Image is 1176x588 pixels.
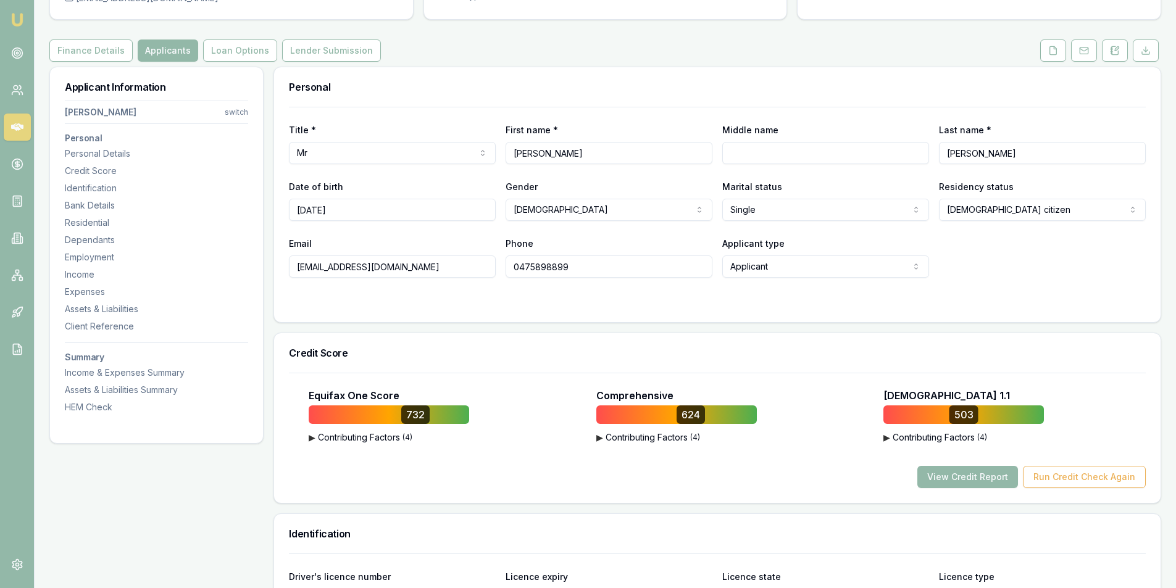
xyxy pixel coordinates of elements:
[65,384,248,396] div: Assets & Liabilities Summary
[49,39,135,62] a: Finance Details
[309,431,469,444] button: ▶Contributing Factors(4)
[722,181,782,192] label: Marital status
[203,39,277,62] button: Loan Options
[65,165,248,177] div: Credit Score
[10,12,25,27] img: emu-icon-u.png
[65,106,136,118] div: [PERSON_NAME]
[722,125,778,135] label: Middle name
[282,39,381,62] button: Lender Submission
[939,181,1014,192] label: Residency status
[65,268,248,281] div: Income
[138,39,198,62] button: Applicants
[596,431,603,444] span: ▶
[722,571,781,582] label: Licence state
[65,182,248,194] div: Identification
[65,82,248,92] h3: Applicant Information
[1023,466,1146,488] button: Run Credit Check Again
[289,348,1146,358] h3: Credit Score
[289,125,316,135] label: Title *
[65,234,248,246] div: Dependants
[135,39,201,62] a: Applicants
[65,134,248,143] h3: Personal
[883,431,1044,444] button: ▶Contributing Factors(4)
[977,433,987,442] span: ( 4 )
[722,238,785,249] label: Applicant type
[289,571,391,582] label: Driver's licence number
[65,401,248,413] div: HEM Check
[289,529,1146,539] h3: Identification
[883,431,890,444] span: ▶
[917,466,1018,488] button: View Credit Report
[506,571,568,582] label: Licence expiry
[49,39,133,62] button: Finance Details
[506,238,533,249] label: Phone
[289,238,312,249] label: Email
[65,366,248,379] div: Income & Expenses Summary
[65,251,248,263] div: Employment
[506,181,538,192] label: Gender
[596,431,757,444] button: ▶Contributing Factors(4)
[883,388,1010,403] p: [DEMOGRAPHIC_DATA] 1.1
[201,39,280,62] a: Loan Options
[65,303,248,315] div: Assets & Liabilities
[65,353,248,362] h3: Summary
[289,181,343,192] label: Date of birth
[309,388,399,403] p: Equifax One Score
[65,147,248,160] div: Personal Details
[289,82,1146,92] h3: Personal
[949,405,978,424] div: 503
[939,125,991,135] label: Last name *
[677,405,705,424] div: 624
[939,571,995,582] label: Licence type
[280,39,383,62] a: Lender Submission
[65,286,248,298] div: Expenses
[65,217,248,229] div: Residential
[690,433,700,442] span: ( 4 )
[225,107,248,117] div: switch
[401,405,430,424] div: 732
[506,255,712,278] input: 0431 234 567
[309,431,315,444] span: ▶
[65,320,248,333] div: Client Reference
[402,433,412,442] span: ( 4 )
[65,199,248,212] div: Bank Details
[289,199,496,221] input: DD/MM/YYYY
[506,125,558,135] label: First name *
[596,388,673,403] p: Comprehensive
